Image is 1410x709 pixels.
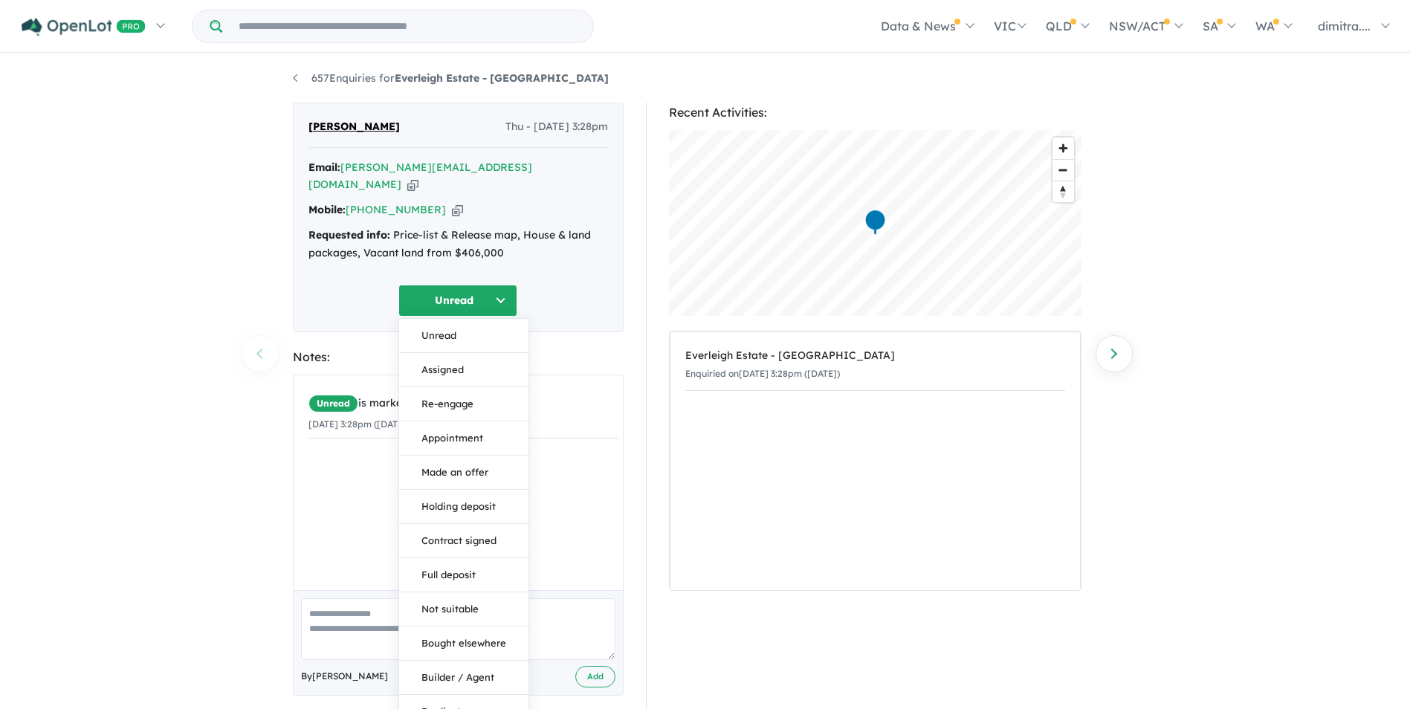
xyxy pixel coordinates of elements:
small: [DATE] 3:28pm ([DATE]) [308,418,410,430]
small: Enquiried on [DATE] 3:28pm ([DATE]) [685,368,840,379]
nav: breadcrumb [293,70,1118,88]
button: Copy [407,177,418,192]
div: Notes: [293,347,624,367]
div: Recent Activities: [669,103,1081,123]
button: Full deposit [399,558,528,592]
button: Contract signed [399,524,528,558]
strong: Everleigh Estate - [GEOGRAPHIC_DATA] [395,71,609,85]
button: Re-engage [399,387,528,421]
button: Assigned [399,353,528,387]
a: [PHONE_NUMBER] [346,203,446,216]
canvas: Map [669,130,1081,316]
button: Zoom in [1052,137,1074,159]
button: Not suitable [399,592,528,627]
span: By [PERSON_NAME] [301,669,388,684]
a: [PERSON_NAME][EMAIL_ADDRESS][DOMAIN_NAME] [308,161,532,192]
button: Made an offer [399,456,528,490]
span: [PERSON_NAME] [308,118,400,136]
button: Unread [398,285,517,317]
button: Unread [399,319,528,353]
button: Copy [452,202,463,218]
a: 657Enquiries forEverleigh Estate - [GEOGRAPHIC_DATA] [293,71,609,85]
span: dimitra.... [1318,19,1371,33]
a: Everleigh Estate - [GEOGRAPHIC_DATA]Enquiried on[DATE] 3:28pm ([DATE]) [685,340,1065,391]
button: Bought elsewhere [399,627,528,661]
input: Try estate name, suburb, builder or developer [225,10,590,42]
button: Builder / Agent [399,661,528,695]
img: Openlot PRO Logo White [22,18,146,36]
button: Zoom out [1052,159,1074,181]
div: is marked. [308,395,619,412]
button: Add [575,666,615,687]
span: Zoom out [1052,160,1074,181]
strong: Mobile: [308,203,346,216]
span: Unread [308,395,358,412]
strong: Email: [308,161,340,174]
div: Everleigh Estate - [GEOGRAPHIC_DATA] [685,347,1065,365]
span: Thu - [DATE] 3:28pm [505,118,608,136]
button: Reset bearing to north [1052,181,1074,202]
button: Appointment [399,421,528,456]
strong: Requested info: [308,228,390,242]
div: Map marker [864,209,886,236]
button: Holding deposit [399,490,528,524]
div: Price-list & Release map, House & land packages, Vacant land from $406,000 [308,227,608,262]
